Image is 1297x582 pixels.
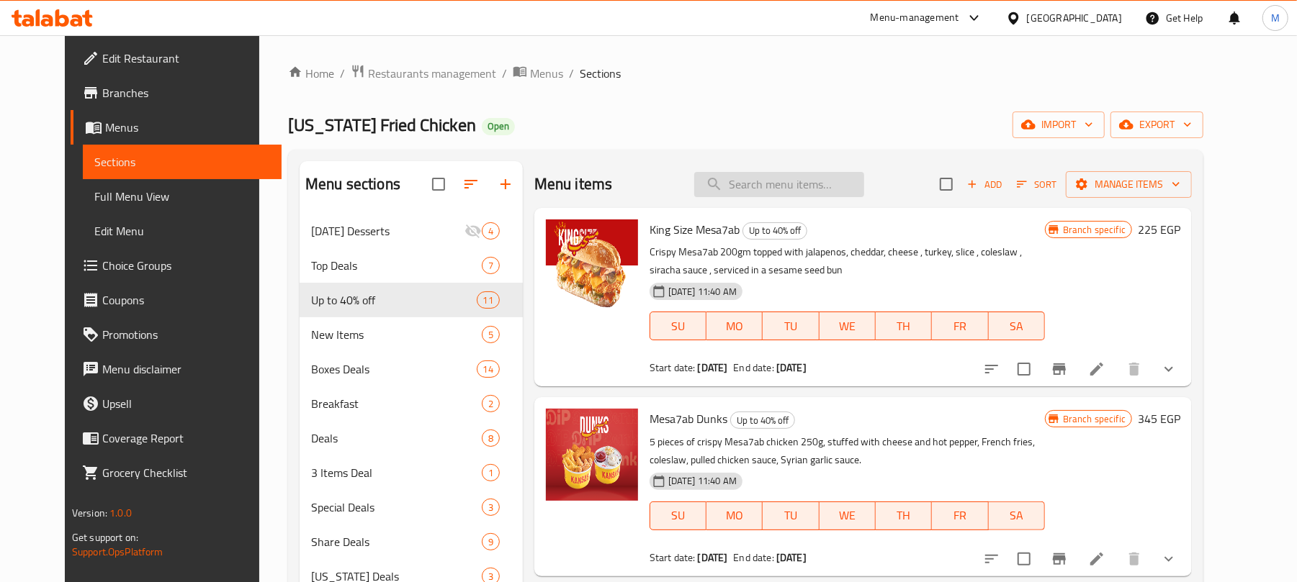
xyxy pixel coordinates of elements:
button: TU [763,312,819,340]
a: Full Menu View [83,179,282,214]
span: 7 [483,259,499,273]
a: Edit menu item [1088,550,1105,568]
span: 1 [483,466,499,480]
svg: Show Choices [1160,360,1177,378]
span: Menu disclaimer [102,360,270,378]
span: 5 [483,328,499,342]
li: / [340,65,345,82]
span: Up to 40% off [311,291,476,309]
span: [DATE] 11:40 AM [663,285,742,299]
div: Menu-management [871,9,959,27]
span: SA [995,316,1039,337]
button: MO [706,501,763,530]
span: Select all sections [423,169,454,199]
span: Menus [530,65,563,82]
button: Branch-specific-item [1042,542,1077,576]
span: TH [881,505,926,526]
button: sort-choices [974,352,1009,386]
div: Up to 40% off [730,412,795,429]
span: Start date: [650,358,696,377]
span: import [1024,116,1093,134]
span: Boxes Deals [311,360,476,378]
span: Open [482,120,515,132]
a: Menus [513,64,563,83]
div: Top Deals [311,257,482,274]
div: items [477,360,500,378]
button: FR [932,312,988,340]
div: Breakfast2 [300,386,523,421]
li: / [569,65,574,82]
svg: Inactive section [465,222,482,240]
span: TH [881,316,926,337]
a: Coverage Report [71,421,282,455]
img: King Size Mesa7ab [546,219,638,312]
span: Version: [72,504,107,522]
div: Open [482,118,515,135]
a: Edit Menu [83,214,282,248]
button: TU [763,501,819,530]
span: Up to 40% off [731,412,794,429]
button: Manage items [1066,171,1192,198]
button: FR [932,501,988,530]
span: Mesa7ab Dunks [650,408,727,429]
div: 3 Items Deal1 [300,455,523,490]
span: Select to update [1009,544,1039,574]
p: 5 pieces of crispy Mesa7ab chicken 250g, stuffed with cheese and hot pepper, French fries, colesl... [650,433,1045,469]
span: SU [656,316,701,337]
a: Upsell [71,386,282,421]
span: End date: [734,358,774,377]
button: delete [1117,542,1152,576]
span: Sort items [1007,173,1066,196]
span: FR [938,505,982,526]
button: export [1110,112,1203,138]
div: Share Deals [311,533,482,550]
span: Add item [961,173,1007,196]
span: Sort [1017,176,1056,193]
span: Deals [311,429,482,447]
button: Add [961,173,1007,196]
span: Sections [94,153,270,170]
a: Promotions [71,317,282,352]
button: WE [820,312,876,340]
button: show more [1152,542,1186,576]
span: MO [712,505,757,526]
div: items [482,429,500,447]
span: Special Deals [311,499,482,516]
span: Select section [931,169,961,199]
span: Restaurants management [368,65,496,82]
div: items [482,395,500,412]
span: Start date: [650,548,696,567]
span: New Items [311,326,482,343]
div: [GEOGRAPHIC_DATA] [1027,10,1122,26]
span: [US_STATE] Fried Chicken [288,109,476,141]
a: Grocery Checklist [71,455,282,490]
h2: Menu sections [305,173,400,195]
span: 4 [483,224,499,238]
div: items [482,326,500,343]
span: [DATE] 11:40 AM [663,474,742,488]
li: / [502,65,507,82]
a: Choice Groups [71,248,282,283]
div: items [477,291,500,309]
span: SA [995,505,1039,526]
div: items [482,464,500,481]
a: Edit menu item [1088,360,1105,378]
span: Get support on: [72,528,138,547]
div: Deals8 [300,421,523,455]
div: Share Deals9 [300,524,523,559]
img: Mesa7ab Dunks [546,409,638,501]
button: sort-choices [974,542,1009,576]
div: Special Deals3 [300,490,523,524]
span: M [1271,10,1280,26]
button: Sort [1013,173,1060,196]
svg: Show Choices [1160,550,1177,568]
div: Boxes Deals14 [300,352,523,386]
span: Breakfast [311,395,482,412]
span: Add [965,176,1004,193]
span: WE [825,316,870,337]
button: show more [1152,352,1186,386]
b: [DATE] [698,548,728,567]
div: Up to 40% off11 [300,283,523,317]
